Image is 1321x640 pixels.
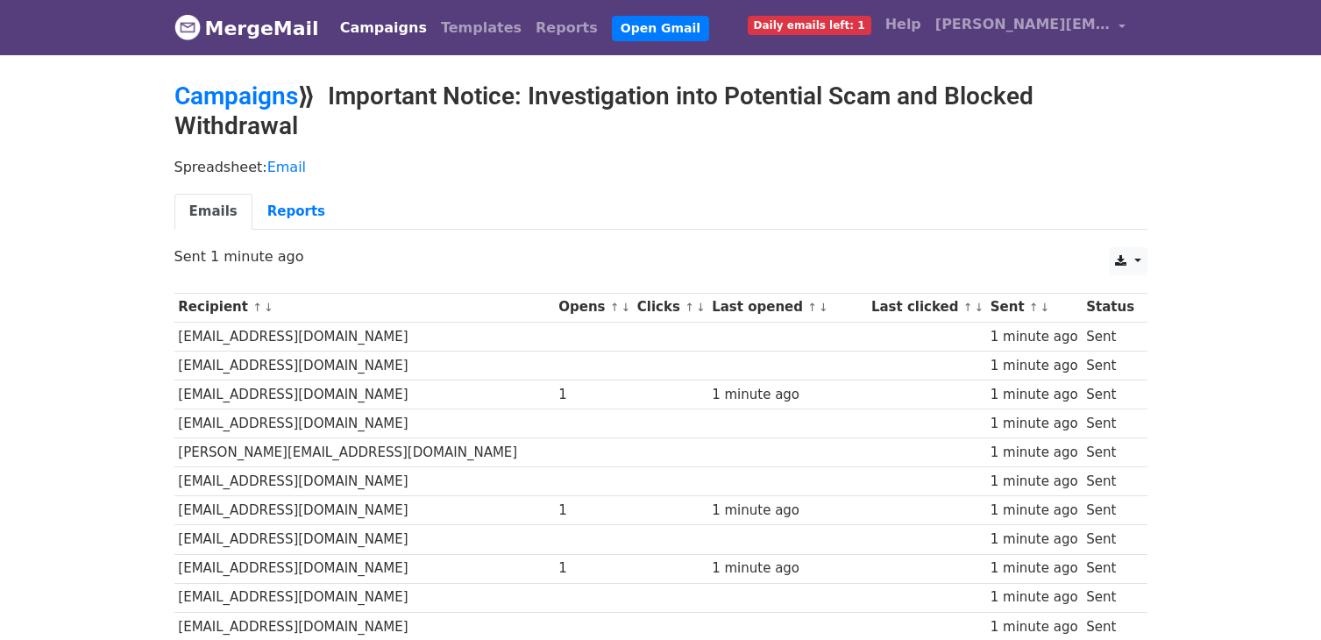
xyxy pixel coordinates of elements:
[1082,293,1138,322] th: Status
[741,7,878,42] a: Daily emails left: 1
[1029,301,1039,314] a: ↑
[712,385,863,405] div: 1 minute ago
[174,82,298,110] a: Campaigns
[712,558,863,579] div: 1 minute ago
[1040,301,1050,314] a: ↓
[991,587,1078,608] div: 1 minute ago
[991,414,1078,434] div: 1 minute ago
[991,443,1078,463] div: 1 minute ago
[333,11,434,46] a: Campaigns
[558,558,629,579] div: 1
[991,327,1078,347] div: 1 minute ago
[633,293,707,322] th: Clicks
[991,530,1078,550] div: 1 minute ago
[174,10,319,46] a: MergeMail
[174,322,555,351] td: [EMAIL_ADDRESS][DOMAIN_NAME]
[529,11,605,46] a: Reports
[1082,380,1138,409] td: Sent
[174,409,555,438] td: [EMAIL_ADDRESS][DOMAIN_NAME]
[174,496,555,525] td: [EMAIL_ADDRESS][DOMAIN_NAME]
[1082,496,1138,525] td: Sent
[434,11,529,46] a: Templates
[174,467,555,496] td: [EMAIL_ADDRESS][DOMAIN_NAME]
[819,301,828,314] a: ↓
[174,380,555,409] td: [EMAIL_ADDRESS][DOMAIN_NAME]
[1082,322,1138,351] td: Sent
[991,617,1078,637] div: 1 minute ago
[621,301,631,314] a: ↓
[685,301,694,314] a: ↑
[991,501,1078,521] div: 1 minute ago
[928,7,1133,48] a: [PERSON_NAME][EMAIL_ADDRESS][PERSON_NAME][DOMAIN_NAME]
[696,301,706,314] a: ↓
[174,82,1147,140] h2: ⟫ Important Notice: Investigation into Potential Scam and Blocked Withdrawal
[558,501,629,521] div: 1
[748,16,871,35] span: Daily emails left: 1
[264,301,273,314] a: ↓
[1082,525,1138,554] td: Sent
[991,356,1078,376] div: 1 minute ago
[935,14,1111,35] span: [PERSON_NAME][EMAIL_ADDRESS][PERSON_NAME][DOMAIN_NAME]
[991,385,1078,405] div: 1 minute ago
[558,385,629,405] div: 1
[252,194,340,230] a: Reports
[867,293,986,322] th: Last clicked
[974,301,984,314] a: ↓
[174,525,555,554] td: [EMAIL_ADDRESS][DOMAIN_NAME]
[1082,467,1138,496] td: Sent
[610,301,620,314] a: ↑
[1082,409,1138,438] td: Sent
[252,301,262,314] a: ↑
[174,14,201,40] img: MergeMail logo
[174,351,555,380] td: [EMAIL_ADDRESS][DOMAIN_NAME]
[707,293,867,322] th: Last opened
[174,293,555,322] th: Recipient
[174,554,555,583] td: [EMAIL_ADDRESS][DOMAIN_NAME]
[878,7,928,42] a: Help
[1082,438,1138,467] td: Sent
[986,293,1082,322] th: Sent
[554,293,633,322] th: Opens
[174,194,252,230] a: Emails
[1082,583,1138,612] td: Sent
[807,301,817,314] a: ↑
[712,501,863,521] div: 1 minute ago
[267,159,306,175] a: Email
[174,438,555,467] td: [PERSON_NAME][EMAIL_ADDRESS][DOMAIN_NAME]
[612,16,709,41] a: Open Gmail
[1082,351,1138,380] td: Sent
[1082,554,1138,583] td: Sent
[991,558,1078,579] div: 1 minute ago
[174,247,1147,266] p: Sent 1 minute ago
[991,472,1078,492] div: 1 minute ago
[174,158,1147,176] p: Spreadsheet:
[174,583,555,612] td: [EMAIL_ADDRESS][DOMAIN_NAME]
[963,301,973,314] a: ↑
